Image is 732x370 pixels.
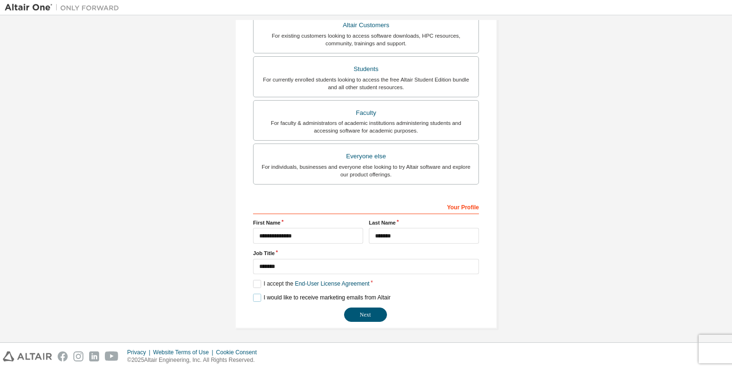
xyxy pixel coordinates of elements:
div: For individuals, businesses and everyone else looking to try Altair software and explore our prod... [259,163,473,178]
div: For faculty & administrators of academic institutions administering students and accessing softwa... [259,119,473,134]
a: End-User License Agreement [295,280,370,287]
div: Everyone else [259,150,473,163]
div: Cookie Consent [216,349,262,356]
img: altair_logo.svg [3,351,52,361]
img: youtube.svg [105,351,119,361]
img: linkedin.svg [89,351,99,361]
div: Students [259,62,473,76]
div: Altair Customers [259,19,473,32]
label: I accept the [253,280,369,288]
p: © 2025 Altair Engineering, Inc. All Rights Reserved. [127,356,263,364]
img: Altair One [5,3,124,12]
label: I would like to receive marketing emails from Altair [253,294,390,302]
img: facebook.svg [58,351,68,361]
label: Last Name [369,219,479,226]
button: Next [344,308,387,322]
div: Your Profile [253,199,479,214]
div: For currently enrolled students looking to access the free Altair Student Edition bundle and all ... [259,76,473,91]
label: First Name [253,219,363,226]
div: Faculty [259,106,473,120]
div: Privacy [127,349,153,356]
label: Job Title [253,249,479,257]
img: instagram.svg [73,351,83,361]
div: For existing customers looking to access software downloads, HPC resources, community, trainings ... [259,32,473,47]
div: Website Terms of Use [153,349,216,356]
